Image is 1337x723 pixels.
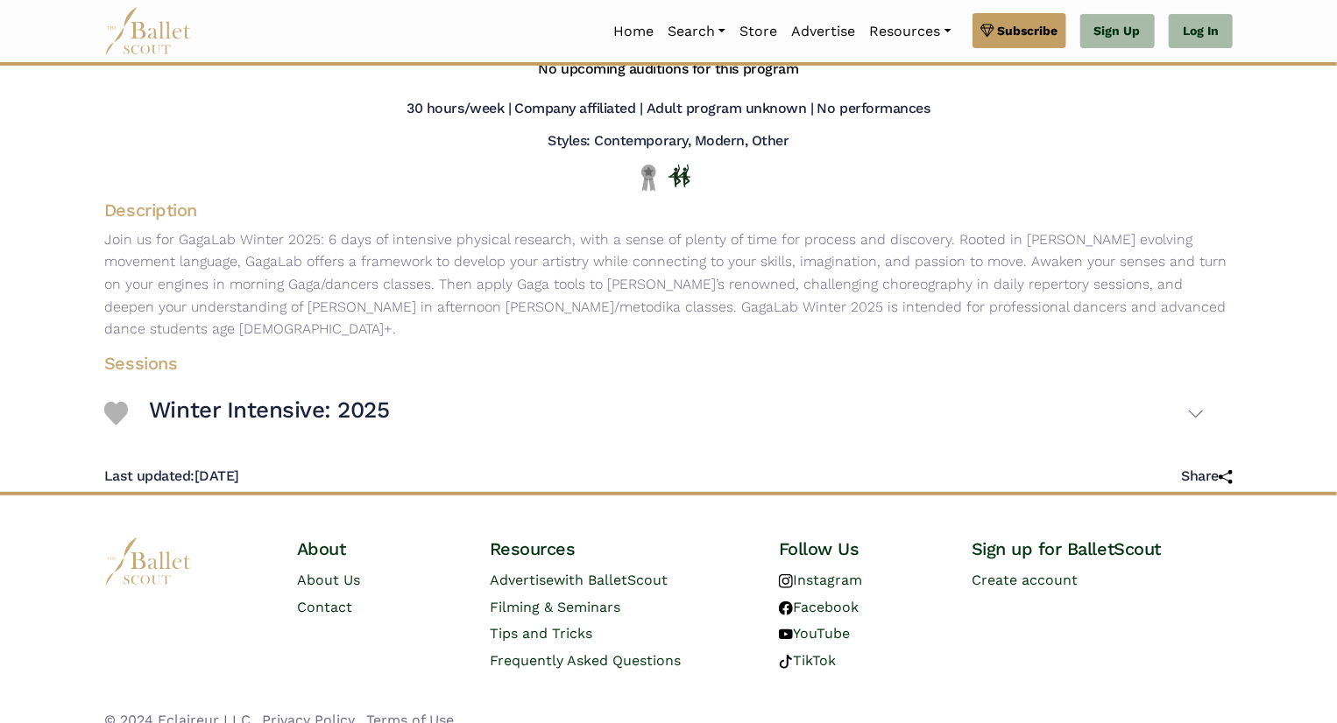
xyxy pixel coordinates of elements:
[1169,14,1233,49] a: Log In
[548,132,789,151] h5: Styles: Contemporary, Modern, Other
[297,599,352,615] a: Contact
[149,396,389,425] h3: Winter Intensive: 2025
[297,537,462,560] h4: About
[784,13,862,50] a: Advertise
[973,13,1066,48] a: Subscribe
[779,572,862,588] a: Instagram
[972,537,1233,560] h4: Sign up for BalletScout
[90,199,1247,221] h4: Description
[779,537,944,560] h4: Follow Us
[980,21,994,40] img: gem.svg
[668,165,690,187] img: In Person
[661,13,732,50] a: Search
[972,572,1078,588] a: Create account
[104,537,192,586] img: logo
[407,100,512,118] h5: 30 hours/week |
[490,572,668,588] a: Advertisewith BalletScout
[998,21,1058,40] span: Subscribe
[779,655,793,669] img: tiktok logo
[104,467,195,484] span: Last updated:
[647,100,814,118] h5: Adult program unknown |
[606,13,661,50] a: Home
[779,628,793,642] img: youtube logo
[817,100,930,118] h5: No performances
[104,402,128,425] img: Heart
[490,652,681,669] a: Frequently Asked Questions
[297,572,360,588] a: About Us
[779,599,859,615] a: Facebook
[490,537,751,560] h4: Resources
[104,467,239,486] h5: [DATE]
[514,100,642,118] h5: Company affiliated |
[554,572,668,588] span: with BalletScout
[638,164,660,191] img: Local
[779,601,793,615] img: facebook logo
[732,13,784,50] a: Store
[90,228,1247,340] p: Join us for GagaLab Winter 2025: 6 days of intensive physical research, with a sense of plenty of...
[1080,14,1155,49] a: Sign Up
[779,652,836,669] a: TikTok
[90,352,1219,375] h4: Sessions
[490,625,592,642] a: Tips and Tricks
[779,625,850,642] a: YouTube
[539,60,799,79] h5: No upcoming auditions for this program
[149,389,1205,439] button: Winter Intensive: 2025
[779,574,793,588] img: instagram logo
[862,13,958,50] a: Resources
[490,599,620,615] a: Filming & Seminars
[1181,467,1233,486] h5: Share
